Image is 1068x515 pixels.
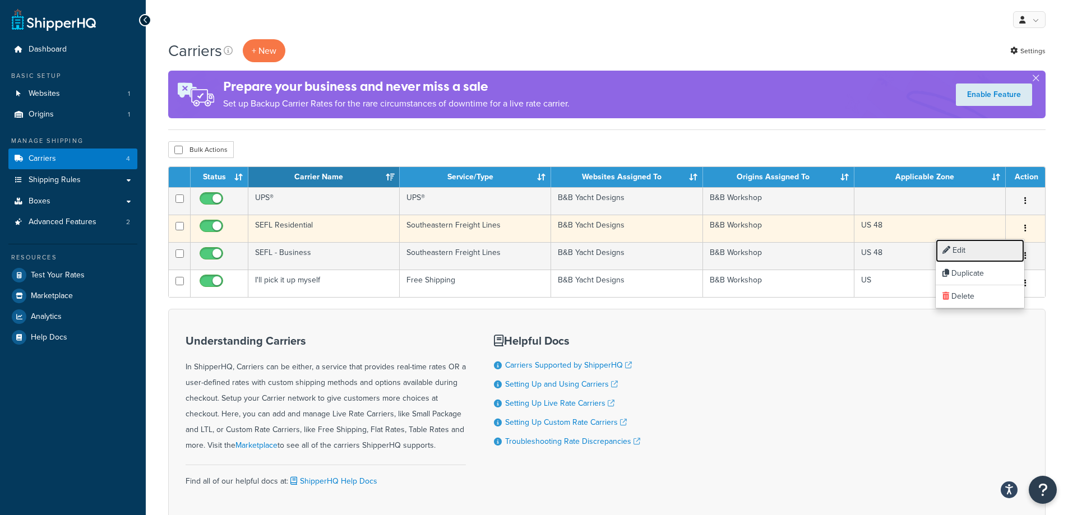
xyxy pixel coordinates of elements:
[703,215,854,242] td: B&B Workshop
[854,215,1006,242] td: US 48
[12,8,96,31] a: ShipperHQ Home
[505,416,627,428] a: Setting Up Custom Rate Carriers
[248,270,400,297] td: I'll pick it up myself
[8,149,137,169] li: Carriers
[703,187,854,215] td: B&B Workshop
[1029,476,1057,504] button: Open Resource Center
[1010,43,1046,59] a: Settings
[8,170,137,191] a: Shipping Rules
[551,187,702,215] td: B&B Yacht Designs
[400,242,551,270] td: Southeastern Freight Lines
[186,335,466,347] h3: Understanding Carriers
[505,359,632,371] a: Carriers Supported by ShipperHQ
[854,167,1006,187] th: Applicable Zone: activate to sort column ascending
[29,154,56,164] span: Carriers
[551,270,702,297] td: B&B Yacht Designs
[854,242,1006,270] td: US 48
[128,89,130,99] span: 1
[8,212,137,233] a: Advanced Features 2
[31,271,85,280] span: Test Your Rates
[8,286,137,306] a: Marketplace
[29,217,96,227] span: Advanced Features
[168,141,234,158] button: Bulk Actions
[29,110,54,119] span: Origins
[505,378,618,390] a: Setting Up and Using Carriers
[8,83,137,104] a: Websites 1
[31,312,62,322] span: Analytics
[8,149,137,169] a: Carriers 4
[703,242,854,270] td: B&B Workshop
[243,39,285,62] button: + New
[8,212,137,233] li: Advanced Features
[191,167,248,187] th: Status: activate to sort column ascending
[288,475,377,487] a: ShipperHQ Help Docs
[248,215,400,242] td: SEFL Residential
[400,270,551,297] td: Free Shipping
[703,167,854,187] th: Origins Assigned To: activate to sort column ascending
[400,187,551,215] td: UPS®
[29,45,67,54] span: Dashboard
[400,215,551,242] td: Southeastern Freight Lines
[128,110,130,119] span: 1
[1006,167,1045,187] th: Action
[8,253,137,262] div: Resources
[248,187,400,215] td: UPS®
[29,89,60,99] span: Websites
[8,104,137,125] a: Origins 1
[248,167,400,187] th: Carrier Name: activate to sort column ascending
[168,40,222,62] h1: Carriers
[854,270,1006,297] td: US
[31,291,73,301] span: Marketplace
[936,262,1024,285] a: Duplicate
[223,77,570,96] h4: Prepare your business and never miss a sale
[8,327,137,347] a: Help Docs
[703,270,854,297] td: B&B Workshop
[29,175,81,185] span: Shipping Rules
[126,154,130,164] span: 4
[505,397,614,409] a: Setting Up Live Rate Carriers
[936,239,1024,262] a: Edit
[186,465,466,489] div: Find all of our helpful docs at:
[8,71,137,81] div: Basic Setup
[551,215,702,242] td: B&B Yacht Designs
[186,335,466,453] div: In ShipperHQ, Carriers can be either, a service that provides real-time rates OR a user-defined r...
[29,197,50,206] span: Boxes
[168,71,223,118] img: ad-rules-rateshop-fe6ec290ccb7230408bd80ed9643f0289d75e0ffd9eb532fc0e269fcd187b520.png
[31,333,67,342] span: Help Docs
[8,83,137,104] li: Websites
[126,217,130,227] span: 2
[956,83,1032,106] a: Enable Feature
[223,96,570,112] p: Set up Backup Carrier Rates for the rare circumstances of downtime for a live rate carrier.
[400,167,551,187] th: Service/Type: activate to sort column ascending
[505,435,640,447] a: Troubleshooting Rate Discrepancies
[248,242,400,270] td: SEFL - Business
[235,439,278,451] a: Marketplace
[8,39,137,60] a: Dashboard
[8,307,137,327] a: Analytics
[494,335,640,347] h3: Helpful Docs
[8,104,137,125] li: Origins
[551,167,702,187] th: Websites Assigned To: activate to sort column ascending
[551,242,702,270] td: B&B Yacht Designs
[8,136,137,146] div: Manage Shipping
[8,265,137,285] a: Test Your Rates
[8,191,137,212] a: Boxes
[936,285,1024,308] a: Delete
